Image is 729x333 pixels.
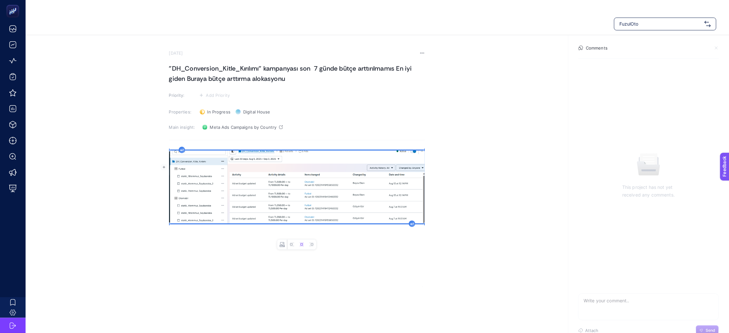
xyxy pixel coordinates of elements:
span: Send [706,328,715,333]
span: Feedback [4,2,24,7]
img: 1757000348645-image.png [169,151,425,223]
p: This project has not yet received any comments. [622,183,675,199]
span: Attach [585,328,599,333]
span: FuzulOto [619,21,702,27]
div: Insert paragraph after block [409,221,415,227]
h3: Priority: [169,93,196,98]
img: svg%3e [704,21,711,27]
span: Meta Ads Campaigns by Country [210,125,277,130]
h4: Comments [586,45,608,50]
div: Rich Text Editor. Editing area: main [169,146,425,274]
div: Insert paragraph before block [179,147,185,153]
h3: Properties: [169,109,196,114]
h1: "DH_Conversion_Kitle_Kırılımı" kampanyası son 7 günde bütçe arttırılmamıs En iyi giden Buraya büt... [169,63,425,84]
span: In Progress [207,109,230,114]
span: Digital House [243,109,270,114]
time: [DATE] [169,50,183,56]
a: Meta Ads Campaigns by Country [200,122,286,132]
h3: Main insight: [169,125,196,130]
button: Add Priority [197,91,232,99]
div: Image toolbar [277,240,316,249]
span: Add Priority [206,93,230,98]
